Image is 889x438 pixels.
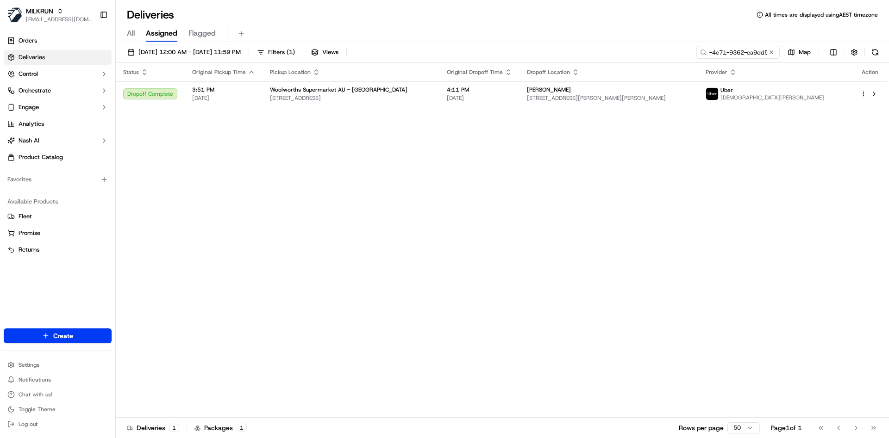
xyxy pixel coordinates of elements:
button: Settings [4,358,112,371]
input: Type to search [696,46,780,59]
span: Engage [19,103,39,111]
button: Chat with us! [4,388,112,401]
span: Notifications [19,376,51,383]
span: Status [123,68,139,76]
div: Available Products [4,194,112,209]
span: Product Catalog [19,153,63,161]
span: Provider [706,68,727,76]
button: Views [307,46,343,59]
h1: Deliveries [127,7,174,22]
span: [DATE] 12:00 AM - [DATE] 11:59 PM [138,48,241,56]
button: Refresh [869,46,882,59]
button: Fleet [4,209,112,224]
span: All times are displayed using AEST timezone [765,11,878,19]
button: MILKRUN [26,6,53,16]
button: Filters(1) [253,46,299,59]
div: 1 [169,424,179,432]
button: Map [783,46,815,59]
span: Filters [268,48,295,56]
button: MILKRUNMILKRUN[EMAIL_ADDRESS][DOMAIN_NAME] [4,4,96,26]
span: All [127,28,135,39]
span: Deliveries [19,53,45,62]
p: Rows per page [679,423,724,432]
span: Nash AI [19,136,39,145]
span: Analytics [19,120,44,128]
button: [EMAIL_ADDRESS][DOMAIN_NAME] [26,16,92,23]
a: Deliveries [4,50,112,65]
button: Returns [4,242,112,257]
span: Log out [19,420,38,428]
button: Engage [4,100,112,115]
span: Promise [19,229,40,237]
span: 3:51 PM [192,86,255,93]
span: Pickup Location [270,68,311,76]
span: Returns [19,246,39,254]
span: [STREET_ADDRESS][PERSON_NAME][PERSON_NAME] [527,94,691,102]
a: Promise [7,229,108,237]
button: Orchestrate [4,83,112,98]
button: Log out [4,418,112,431]
span: [PERSON_NAME] [527,86,571,93]
span: ( 1 ) [287,48,295,56]
img: MILKRUN [7,7,22,22]
span: Uber [720,86,733,94]
div: Packages [194,423,247,432]
button: Control [4,67,112,81]
span: [DEMOGRAPHIC_DATA][PERSON_NAME] [720,94,824,101]
a: Returns [7,246,108,254]
a: Orders [4,33,112,48]
a: Analytics [4,117,112,131]
a: Product Catalog [4,150,112,165]
span: Orchestrate [19,86,51,95]
span: Views [322,48,338,56]
span: Woolworths Supermarket AU - [GEOGRAPHIC_DATA] [270,86,407,93]
span: [STREET_ADDRESS] [270,94,432,102]
div: Action [860,68,880,76]
span: Flagged [188,28,216,39]
div: Favorites [4,172,112,187]
span: Orders [19,37,37,45]
span: Dropoff Location [527,68,570,76]
span: Fleet [19,212,32,221]
span: Control [19,70,38,78]
div: Deliveries [127,423,179,432]
button: Promise [4,226,112,241]
span: [DATE] [447,94,512,102]
a: Fleet [7,212,108,221]
div: 1 [237,424,247,432]
span: Original Dropoff Time [447,68,503,76]
span: Original Pickup Time [192,68,246,76]
img: uber-new-logo.jpeg [706,88,718,100]
span: Assigned [146,28,177,39]
div: Page 1 of 1 [771,423,802,432]
span: Create [53,331,73,340]
button: Nash AI [4,133,112,148]
span: Chat with us! [19,391,52,398]
span: Map [799,48,811,56]
button: Notifications [4,373,112,386]
button: Toggle Theme [4,403,112,416]
button: [DATE] 12:00 AM - [DATE] 11:59 PM [123,46,245,59]
span: [DATE] [192,94,255,102]
span: Settings [19,361,39,369]
span: 4:11 PM [447,86,512,93]
button: Create [4,328,112,343]
span: Toggle Theme [19,406,56,413]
